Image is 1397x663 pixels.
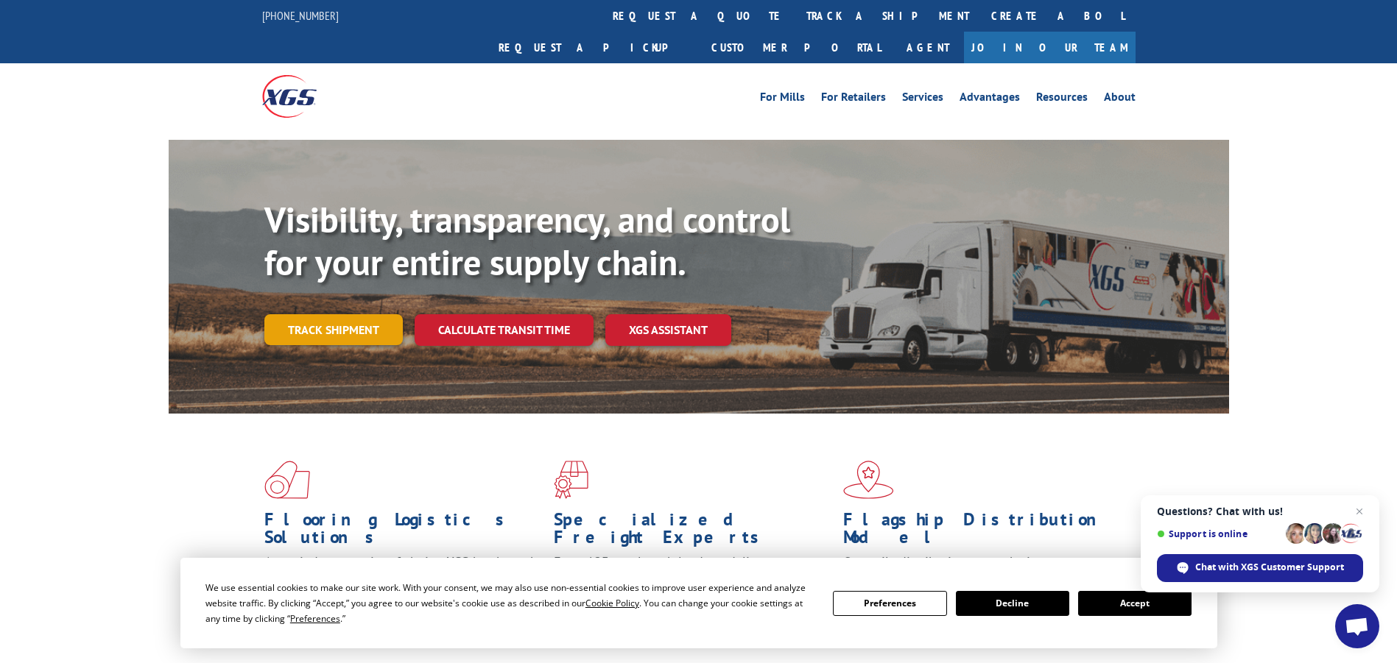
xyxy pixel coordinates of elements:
span: As an industry carrier of choice, XGS has brought innovation and dedication to flooring logistics... [264,553,542,606]
a: Customer Portal [700,32,892,63]
p: From 123 overlength loads to delicate cargo, our experienced staff knows the best way to move you... [554,553,832,619]
a: For Retailers [821,91,886,107]
span: Questions? Chat with us! [1157,506,1363,517]
div: We use essential cookies to make our site work. With your consent, we may also use non-essential ... [205,580,815,626]
button: Accept [1078,591,1192,616]
a: About [1104,91,1136,107]
h1: Flagship Distribution Model [843,511,1122,553]
span: Preferences [290,612,340,625]
h1: Specialized Freight Experts [554,511,832,553]
button: Preferences [833,591,946,616]
span: Our agile distribution network gives you nationwide inventory management on demand. [843,553,1114,588]
a: Track shipment [264,314,403,345]
div: Cookie Consent Prompt [180,558,1217,648]
h1: Flooring Logistics Solutions [264,511,543,553]
a: Calculate transit time [415,314,594,346]
img: xgs-icon-flagship-distribution-model-red [843,461,894,499]
a: For Mills [760,91,805,107]
a: [PHONE_NUMBER] [262,8,339,23]
button: Decline [956,591,1069,616]
a: XGS ASSISTANT [605,314,731,346]
span: Support is online [1157,528,1281,539]
a: Agent [892,32,964,63]
span: Chat with XGS Customer Support [1195,561,1344,574]
b: Visibility, transparency, and control for your entire supply chain. [264,196,790,285]
a: Join Our Team [964,32,1136,63]
img: xgs-icon-focused-on-flooring-red [554,461,588,499]
a: Open chat [1335,604,1379,648]
a: Services [902,91,943,107]
img: xgs-icon-total-supply-chain-intelligence-red [264,461,310,499]
a: Resources [1036,91,1088,107]
a: Advantages [960,91,1020,107]
span: Chat with XGS Customer Support [1157,554,1363,582]
a: Request a pickup [488,32,700,63]
span: Cookie Policy [585,597,639,609]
